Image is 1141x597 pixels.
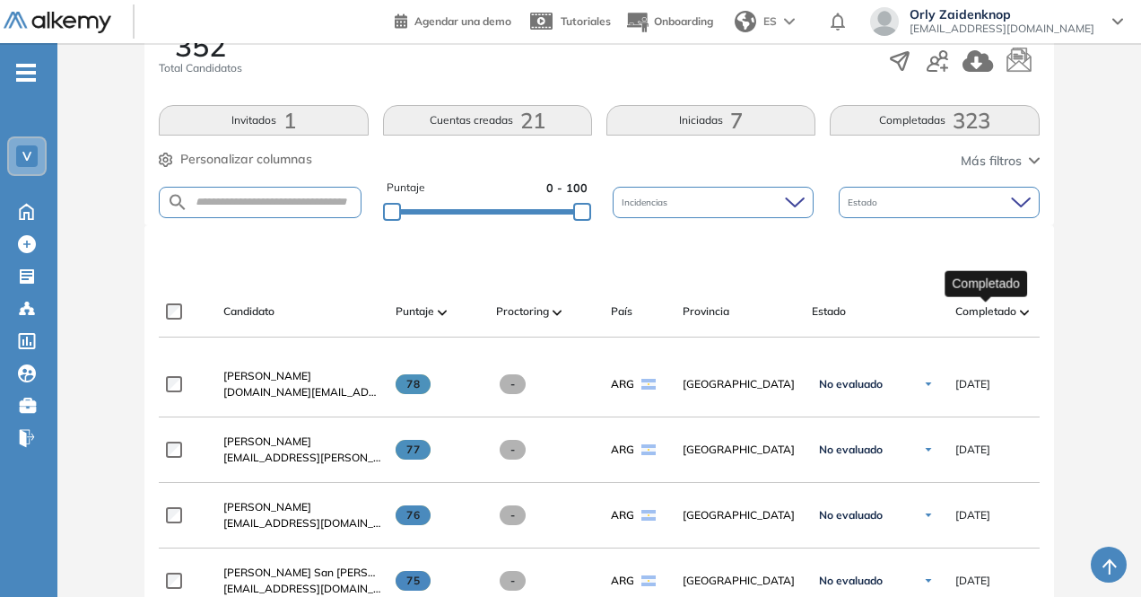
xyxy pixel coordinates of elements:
span: No evaluado [819,574,883,588]
span: Provincia [683,303,729,320]
span: [GEOGRAPHIC_DATA] [683,376,797,392]
button: Iniciadas7 [606,105,815,136]
span: Tutoriales [561,14,611,28]
button: Completadas323 [830,105,1039,136]
button: Cuentas creadas21 [383,105,592,136]
span: [DATE] [955,573,990,589]
img: ARG [641,575,656,586]
a: Agendar una demo [395,9,511,31]
img: world [735,11,756,32]
span: [PERSON_NAME] [223,369,311,382]
i: - [16,71,36,75]
span: No evaluado [819,443,883,457]
span: [DOMAIN_NAME][EMAIL_ADDRESS][DOMAIN_NAME] [223,384,381,400]
span: Personalizar columnas [180,150,312,169]
span: Proctoring [496,303,549,320]
span: Orly Zaidenknop [910,7,1094,22]
span: Estado [812,303,846,320]
span: ARG [611,376,634,392]
span: ES [763,13,777,30]
img: Ícono de flecha [923,379,934,390]
img: Ícono de flecha [923,444,934,455]
span: [DATE] [955,507,990,523]
a: [PERSON_NAME] San [PERSON_NAME] [223,565,381,581]
span: - [500,505,526,525]
span: 78 [396,374,431,394]
span: [PERSON_NAME] [223,435,311,448]
img: ARG [641,510,656,521]
img: Ícono de flecha [923,575,934,586]
span: Candidato [223,303,274,320]
span: Incidencias [622,196,671,209]
img: arrow [784,18,795,25]
img: Logo [4,12,111,34]
span: Onboarding [654,14,713,28]
a: [PERSON_NAME] [223,434,381,450]
span: Completado [955,303,1016,320]
a: [PERSON_NAME] [223,368,381,384]
span: - [500,440,526,460]
span: [GEOGRAPHIC_DATA] [683,507,797,523]
span: No evaluado [819,377,883,391]
span: Estado [848,196,881,209]
span: - [500,571,526,591]
span: [EMAIL_ADDRESS][DOMAIN_NAME] [223,581,381,597]
span: [GEOGRAPHIC_DATA] [683,442,797,458]
img: [missing "en.ARROW_ALT" translation] [1020,310,1029,315]
div: Incidencias [613,187,814,218]
span: 76 [396,505,431,525]
img: ARG [641,444,656,455]
span: - [500,374,526,394]
span: 0 - 100 [546,180,588,197]
span: [DATE] [955,442,990,458]
span: No evaluado [819,508,883,522]
span: Más filtros [961,152,1022,171]
div: Completado [945,270,1027,296]
span: [EMAIL_ADDRESS][PERSON_NAME][DOMAIN_NAME] [223,450,381,466]
img: SEARCH_ALT [167,191,188,214]
button: Invitados1 [159,105,368,136]
button: Personalizar columnas [159,150,312,169]
img: [missing "en.ARROW_ALT" translation] [438,310,447,315]
span: 75 [396,571,431,591]
span: Agendar una demo [414,14,511,28]
span: 352 [175,31,226,60]
img: Ícono de flecha [923,510,934,521]
span: V [22,149,31,163]
span: ARG [611,507,634,523]
span: Puntaje [387,180,425,197]
div: Estado [839,187,1040,218]
button: Más filtros [961,152,1040,171]
img: [missing "en.ARROW_ALT" translation] [553,310,562,315]
button: Onboarding [625,3,713,41]
span: País [611,303,632,320]
span: Total Candidatos [159,60,242,76]
span: 77 [396,440,431,460]
span: [PERSON_NAME] [223,500,311,514]
span: [GEOGRAPHIC_DATA] [683,573,797,589]
span: [EMAIL_ADDRESS][DOMAIN_NAME] [910,22,1094,36]
span: ARG [611,573,634,589]
span: [PERSON_NAME] San [PERSON_NAME] [223,566,424,579]
span: Puntaje [396,303,434,320]
img: ARG [641,379,656,390]
span: ARG [611,442,634,458]
span: [EMAIL_ADDRESS][DOMAIN_NAME] [223,515,381,531]
span: [DATE] [955,376,990,392]
a: [PERSON_NAME] [223,499,381,515]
